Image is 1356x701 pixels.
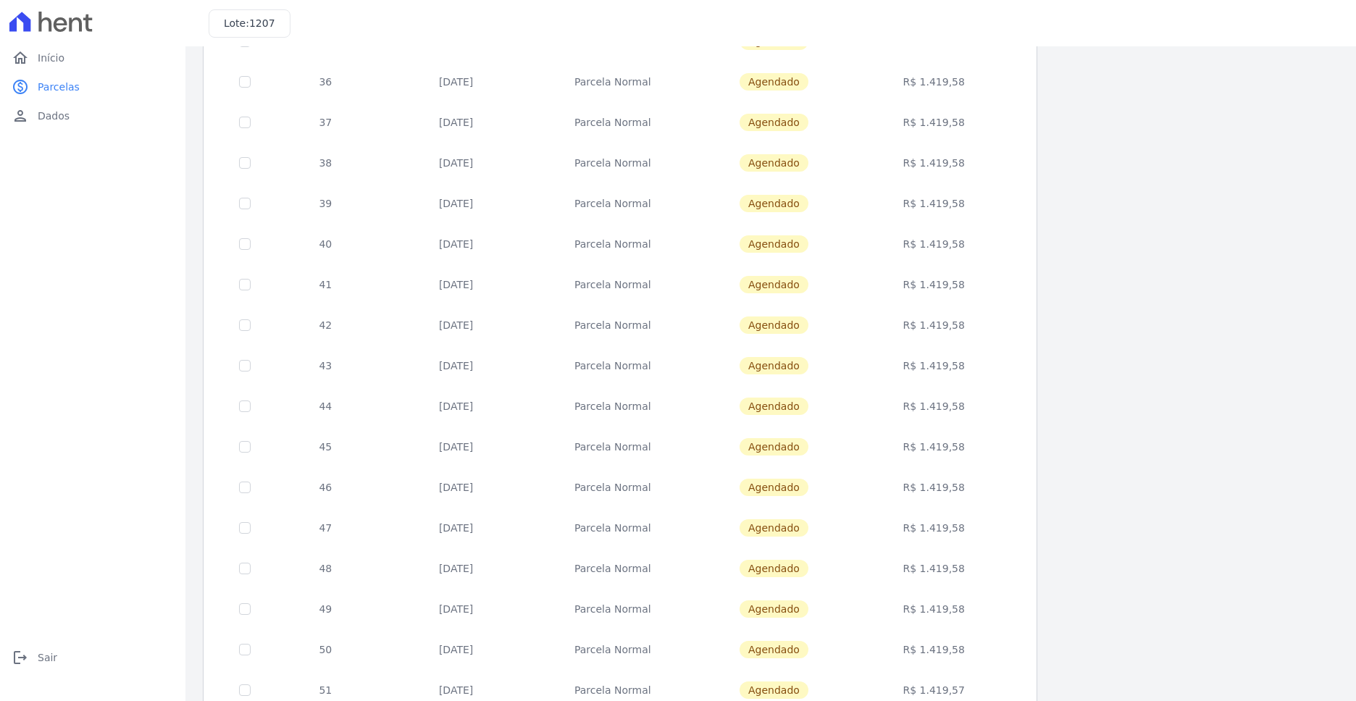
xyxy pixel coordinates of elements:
td: Parcela Normal [529,224,696,264]
i: person [12,107,29,125]
td: R$ 1.419,58 [852,305,1016,345]
h3: Lote: [224,16,275,31]
td: Parcela Normal [529,102,696,143]
td: 48 [268,548,383,589]
span: Agendado [740,235,808,253]
td: [DATE] [383,548,530,589]
td: Parcela Normal [529,386,696,427]
span: Dados [38,109,70,123]
td: 43 [268,345,383,386]
td: Parcela Normal [529,427,696,467]
td: [DATE] [383,508,530,548]
span: Agendado [740,681,808,699]
td: 36 [268,62,383,102]
span: Parcelas [38,80,80,94]
td: [DATE] [383,143,530,183]
span: Agendado [740,479,808,496]
td: [DATE] [383,427,530,467]
i: logout [12,649,29,666]
td: R$ 1.419,58 [852,589,1016,629]
span: Agendado [740,357,808,374]
span: Sair [38,650,57,665]
td: 39 [268,183,383,224]
span: Agendado [740,398,808,415]
td: Parcela Normal [529,508,696,548]
td: 37 [268,102,383,143]
td: R$ 1.419,58 [852,62,1016,102]
td: 44 [268,386,383,427]
td: Parcela Normal [529,305,696,345]
td: R$ 1.419,58 [852,427,1016,467]
span: Agendado [740,519,808,537]
td: R$ 1.419,58 [852,345,1016,386]
td: [DATE] [383,102,530,143]
td: [DATE] [383,467,530,508]
td: Parcela Normal [529,629,696,670]
span: Agendado [740,316,808,334]
a: personDados [6,101,180,130]
span: Agendado [740,438,808,456]
span: Agendado [740,154,808,172]
span: Agendado [740,195,808,212]
a: logoutSair [6,643,180,672]
span: Agendado [740,641,808,658]
td: 49 [268,589,383,629]
td: R$ 1.419,58 [852,264,1016,305]
td: 47 [268,508,383,548]
td: R$ 1.419,58 [852,102,1016,143]
td: Parcela Normal [529,183,696,224]
td: Parcela Normal [529,548,696,589]
td: [DATE] [383,589,530,629]
a: paidParcelas [6,72,180,101]
td: Parcela Normal [529,345,696,386]
td: [DATE] [383,305,530,345]
td: 41 [268,264,383,305]
span: Agendado [740,276,808,293]
td: Parcela Normal [529,264,696,305]
td: Parcela Normal [529,143,696,183]
td: 46 [268,467,383,508]
td: R$ 1.419,58 [852,467,1016,508]
td: [DATE] [383,62,530,102]
td: R$ 1.419,58 [852,386,1016,427]
td: 38 [268,143,383,183]
td: [DATE] [383,386,530,427]
td: R$ 1.419,58 [852,224,1016,264]
i: paid [12,78,29,96]
td: R$ 1.419,58 [852,548,1016,589]
span: 1207 [249,17,275,29]
td: 42 [268,305,383,345]
td: 45 [268,427,383,467]
td: [DATE] [383,264,530,305]
span: Agendado [740,73,808,91]
td: R$ 1.419,58 [852,143,1016,183]
td: R$ 1.419,58 [852,183,1016,224]
span: Agendado [740,560,808,577]
td: [DATE] [383,183,530,224]
span: Início [38,51,64,65]
td: [DATE] [383,629,530,670]
td: R$ 1.419,58 [852,629,1016,670]
td: 40 [268,224,383,264]
td: Parcela Normal [529,467,696,508]
td: R$ 1.419,58 [852,508,1016,548]
td: Parcela Normal [529,62,696,102]
span: Agendado [740,114,808,131]
i: home [12,49,29,67]
span: Agendado [740,600,808,618]
td: Parcela Normal [529,589,696,629]
td: [DATE] [383,224,530,264]
a: homeInício [6,43,180,72]
td: 50 [268,629,383,670]
td: [DATE] [383,345,530,386]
